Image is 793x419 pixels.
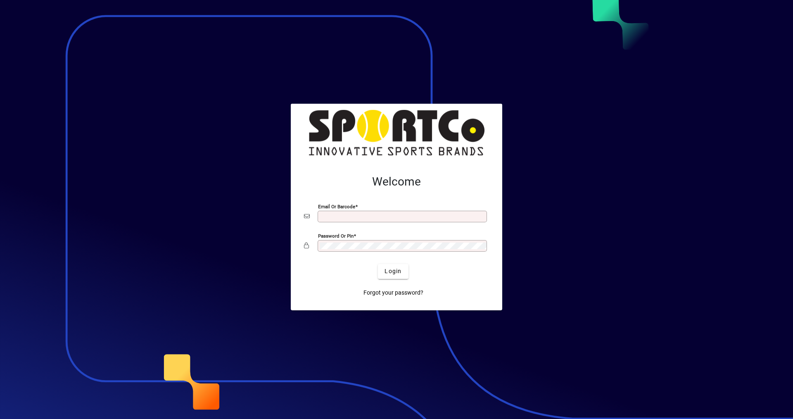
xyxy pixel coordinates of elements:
mat-label: Password or Pin [318,233,354,238]
mat-label: Email or Barcode [318,203,355,209]
span: Login [385,267,401,276]
a: Forgot your password? [360,286,427,300]
button: Login [378,264,408,279]
h2: Welcome [304,175,489,189]
span: Forgot your password? [363,288,423,297]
